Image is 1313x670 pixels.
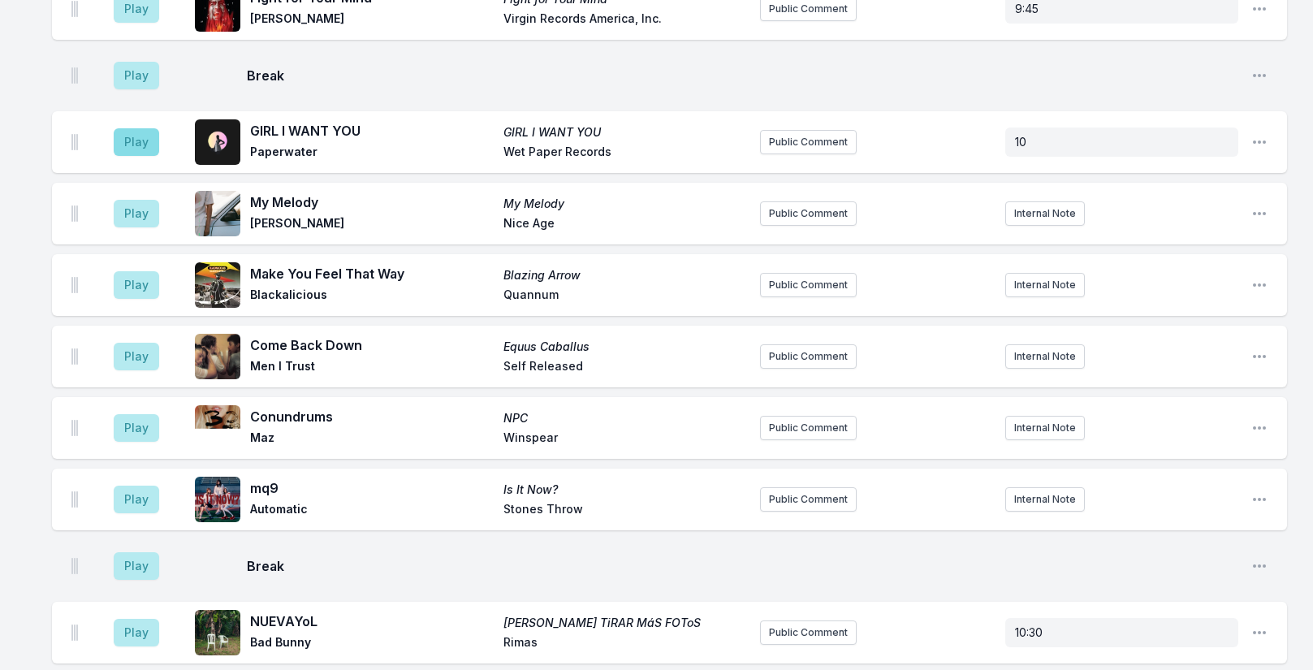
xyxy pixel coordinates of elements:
button: Internal Note [1005,416,1085,440]
span: GIRL I WANT YOU [250,121,494,140]
span: [PERSON_NAME] [250,215,494,235]
img: Drag Handle [71,420,78,436]
button: Public Comment [760,416,857,440]
img: DeBÍ TiRAR MáS FOToS [195,610,240,655]
button: Open playlist item options [1251,67,1268,84]
img: Drag Handle [71,491,78,508]
img: Drag Handle [71,1,78,17]
span: My Melody [250,192,494,212]
button: Play [114,62,159,89]
button: Public Comment [760,487,857,512]
button: Open playlist item options [1251,625,1268,641]
span: mq9 [250,478,494,498]
img: Drag Handle [71,67,78,84]
button: Play [114,200,159,227]
img: NPC [195,405,240,451]
span: Wet Paper Records [503,144,747,163]
span: Quannum [503,287,747,306]
img: Is It Now? [195,477,240,522]
img: My Melody [195,191,240,236]
span: Bad Bunny [250,634,494,654]
span: NPC [503,410,747,426]
img: Drag Handle [71,134,78,150]
button: Open playlist item options [1251,134,1268,150]
span: Equus Caballus [503,339,747,355]
button: Open playlist item options [1251,491,1268,508]
span: Break [247,66,1238,85]
button: Public Comment [760,273,857,297]
button: Play [114,619,159,646]
span: Winspear [503,430,747,449]
span: Self Released [503,358,747,378]
button: Public Comment [760,130,857,154]
span: 9:45 [1015,2,1039,15]
button: Open playlist item options [1251,558,1268,574]
span: My Melody [503,196,747,212]
button: Open playlist item options [1251,1,1268,17]
span: Blazing Arrow [503,267,747,283]
button: Internal Note [1005,273,1085,297]
button: Play [114,343,159,370]
button: Open playlist item options [1251,205,1268,222]
span: Virgin Records America, Inc. [503,11,747,30]
button: Public Comment [760,344,857,369]
span: 10 [1015,135,1026,149]
span: [PERSON_NAME] TiRAR MáS FOToS [503,615,747,631]
button: Play [114,414,159,442]
span: Is It Now? [503,482,747,498]
img: Drag Handle [71,625,78,641]
span: Paperwater [250,144,494,163]
span: GIRL I WANT YOU [503,124,747,140]
button: Play [114,486,159,513]
span: Automatic [250,501,494,521]
span: [PERSON_NAME] [250,11,494,30]
span: Blackalicious [250,287,494,306]
span: 10:30 [1015,625,1043,639]
button: Internal Note [1005,201,1085,226]
span: Maz [250,430,494,449]
button: Internal Note [1005,487,1085,512]
button: Open playlist item options [1251,420,1268,436]
button: Public Comment [760,201,857,226]
span: Men I Trust [250,358,494,378]
button: Play [114,271,159,299]
span: Break [247,556,1238,576]
button: Play [114,552,159,580]
button: Public Comment [760,620,857,645]
img: Drag Handle [71,558,78,574]
span: Conundrums [250,407,494,426]
button: Internal Note [1005,344,1085,369]
img: Drag Handle [71,348,78,365]
span: Rimas [503,634,747,654]
button: Open playlist item options [1251,348,1268,365]
span: Nice Age [503,215,747,235]
img: Drag Handle [71,277,78,293]
img: Drag Handle [71,205,78,222]
button: Open playlist item options [1251,277,1268,293]
img: GIRL I WANT YOU [195,119,240,165]
img: Blazing Arrow [195,262,240,307]
span: Stones Throw [503,501,747,521]
button: Play [114,128,159,156]
img: Equus Caballus [195,334,240,379]
span: Come Back Down [250,335,494,355]
span: NUEVAYoL [250,612,494,631]
span: Make You Feel That Way [250,264,494,283]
